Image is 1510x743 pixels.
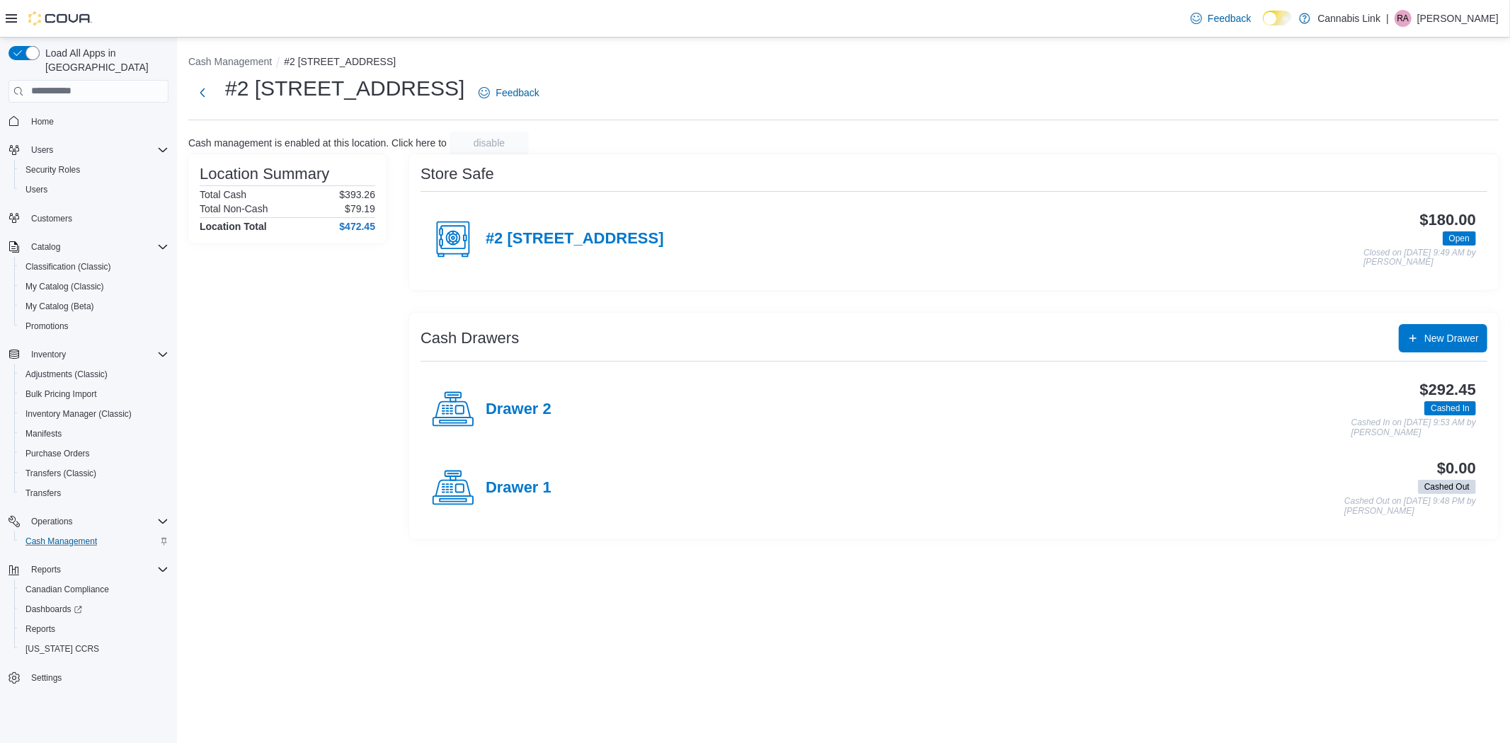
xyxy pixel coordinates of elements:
div: Richard Auger [1395,10,1412,27]
span: Dashboards [25,604,82,615]
span: Open [1449,232,1470,245]
span: Security Roles [25,164,80,175]
h3: $292.45 [1420,381,1476,398]
a: Feedback [473,79,544,107]
span: Canadian Compliance [25,584,109,595]
p: Cashed In on [DATE] 9:53 AM by [PERSON_NAME] [1351,418,1476,437]
button: Cash Management [188,56,272,67]
nav: Complex example [8,105,168,725]
span: Users [25,184,47,195]
span: Home [31,116,54,127]
span: Purchase Orders [20,445,168,462]
input: Dark Mode [1263,11,1293,25]
span: My Catalog (Classic) [20,278,168,295]
a: Security Roles [20,161,86,178]
p: Cash management is enabled at this location. Click here to [188,137,447,149]
span: My Catalog (Beta) [25,301,94,312]
a: Home [25,113,59,130]
span: Feedback [496,86,539,100]
h4: #2 [STREET_ADDRESS] [486,230,664,248]
a: Adjustments (Classic) [20,366,113,383]
span: Feedback [1208,11,1251,25]
h4: $472.45 [339,221,375,232]
span: Promotions [20,318,168,335]
a: Feedback [1185,4,1257,33]
h6: Total Cash [200,189,246,200]
a: Transfers (Classic) [20,465,102,482]
a: Reports [20,621,61,638]
span: Cash Management [20,533,168,550]
button: Users [14,180,174,200]
a: My Catalog (Beta) [20,298,100,315]
button: Reports [25,561,67,578]
button: Inventory Manager (Classic) [14,404,174,424]
span: Purchase Orders [25,448,90,459]
nav: An example of EuiBreadcrumbs [188,54,1499,71]
span: Users [31,144,53,156]
button: Security Roles [14,160,174,180]
p: | [1386,10,1389,27]
span: Reports [25,561,168,578]
span: Load All Apps in [GEOGRAPHIC_DATA] [40,46,168,74]
button: #2 [STREET_ADDRESS] [284,56,396,67]
button: Manifests [14,424,174,444]
a: Bulk Pricing Import [20,386,103,403]
button: New Drawer [1399,324,1487,352]
button: Classification (Classic) [14,257,174,277]
span: Reports [20,621,168,638]
span: Cashed Out [1418,480,1476,494]
p: Cashed Out on [DATE] 9:48 PM by [PERSON_NAME] [1344,497,1476,516]
span: Dashboards [20,601,168,618]
button: My Catalog (Beta) [14,296,174,316]
span: Manifests [20,425,168,442]
a: Inventory Manager (Classic) [20,405,137,422]
button: Users [25,142,59,159]
a: Users [20,181,53,198]
button: My Catalog (Classic) [14,277,174,296]
span: Adjustments (Classic) [25,369,108,380]
h6: Total Non-Cash [200,203,268,214]
span: Manifests [25,428,62,439]
a: My Catalog (Classic) [20,278,110,295]
span: Bulk Pricing Import [20,386,168,403]
a: [US_STATE] CCRS [20,640,105,657]
button: disable [450,132,529,154]
span: Transfers (Classic) [20,465,168,482]
span: Cashed In [1431,402,1470,415]
span: Operations [25,513,168,530]
a: Settings [25,669,67,686]
span: Catalog [31,241,60,253]
button: [US_STATE] CCRS [14,639,174,659]
button: Customers [3,208,174,229]
span: Classification (Classic) [25,261,111,272]
span: Home [25,113,168,130]
button: Inventory [3,345,174,364]
button: Promotions [14,316,174,336]
span: Users [25,142,168,159]
span: Reports [25,623,55,635]
span: RA [1397,10,1409,27]
span: New Drawer [1424,331,1479,345]
span: Inventory [31,349,66,360]
h1: #2 [STREET_ADDRESS] [225,74,464,103]
p: Cannabis Link [1317,10,1380,27]
span: Customers [31,213,72,224]
span: Cashed In [1424,401,1476,415]
h4: Location Total [200,221,267,232]
span: Cashed Out [1424,480,1470,493]
h4: Drawer 1 [486,479,551,497]
button: Bulk Pricing Import [14,384,174,404]
a: Canadian Compliance [20,581,115,598]
span: Bulk Pricing Import [25,388,97,400]
button: Catalog [3,237,174,257]
button: Operations [25,513,79,530]
span: My Catalog (Classic) [25,281,104,292]
button: Inventory [25,346,72,363]
p: Closed on [DATE] 9:49 AM by [PERSON_NAME] [1363,248,1476,267]
button: Adjustments (Classic) [14,364,174,384]
a: Dashboards [20,601,88,618]
span: Transfers [25,488,61,499]
span: Users [20,181,168,198]
span: Inventory Manager (Classic) [25,408,132,420]
p: $79.19 [345,203,375,214]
